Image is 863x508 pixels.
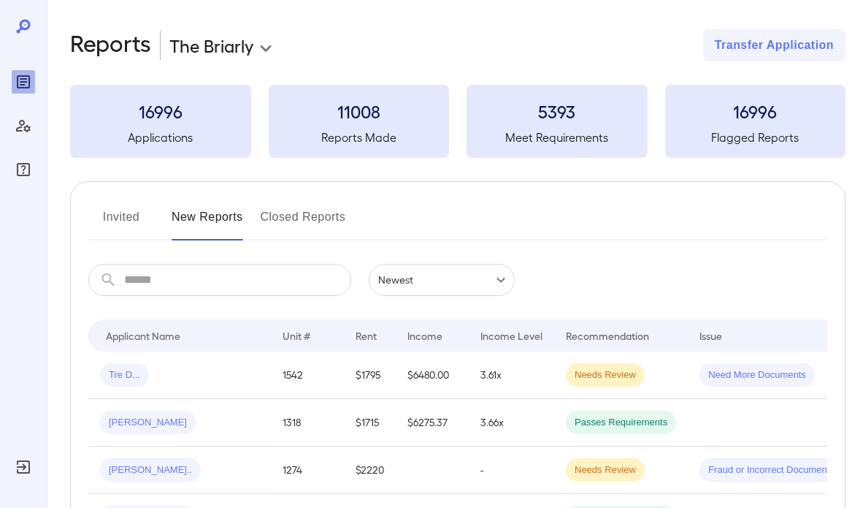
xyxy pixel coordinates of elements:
h5: Applications [70,129,251,146]
h5: Meet Requirements [467,129,648,146]
div: Newest [369,264,515,296]
span: Needs Review [566,463,645,477]
span: Needs Review [566,368,645,382]
td: 1318 [271,399,344,447]
button: Transfer Application [703,29,845,61]
td: $1715 [344,399,396,447]
h2: Reports [70,29,151,61]
td: 3.66x [469,399,554,447]
div: Applicant Name [106,327,180,344]
div: Income [407,327,442,344]
div: Issue [699,327,723,344]
p: The Briarly [169,34,253,57]
td: $6275.37 [396,399,469,447]
div: Rent [356,327,379,344]
span: Passes Requirements [566,416,676,430]
span: [PERSON_NAME] [100,416,196,430]
summary: 16996Applications11008Reports Made5393Meet Requirements16996Flagged Reports [70,85,845,158]
div: Manage Users [12,114,35,137]
button: Invited [88,205,154,240]
h5: Flagged Reports [665,129,846,146]
td: $6480.00 [396,352,469,399]
button: Closed Reports [261,205,346,240]
td: 1274 [271,447,344,494]
div: FAQ [12,158,35,181]
h3: 11008 [269,99,450,123]
button: New Reports [172,205,243,240]
div: Income Level [480,327,542,344]
h3: 5393 [467,99,648,123]
span: Tre D... [100,368,149,382]
span: Need More Documents [699,368,815,382]
h5: Reports Made [269,129,450,146]
div: Log Out [12,455,35,479]
td: 1542 [271,352,344,399]
h3: 16996 [665,99,846,123]
td: 3.61x [469,352,554,399]
div: Unit # [283,327,310,344]
span: [PERSON_NAME].. [100,463,201,477]
div: Reports [12,70,35,94]
h3: 16996 [70,99,251,123]
td: $1795 [344,352,396,399]
td: - [469,447,554,494]
div: Recommendation [566,327,649,344]
td: $2220 [344,447,396,494]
